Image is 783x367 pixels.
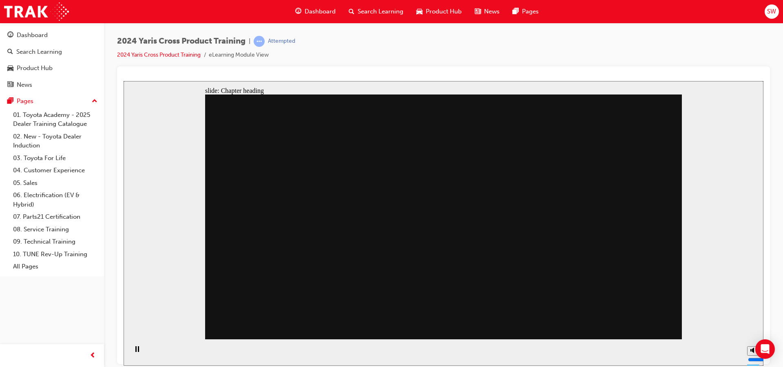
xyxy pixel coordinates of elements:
[10,177,101,189] a: 05. Sales
[17,80,32,90] div: News
[7,98,13,105] span: pages-icon
[16,47,62,57] div: Search Learning
[10,235,101,248] a: 09. Technical Training
[10,130,101,152] a: 02. New - Toyota Dealer Induction
[468,3,506,20] a: news-iconNews
[10,248,101,261] a: 10. TUNE Rev-Up Training
[10,223,101,236] a: 08. Service Training
[358,7,403,16] span: Search Learning
[209,51,269,60] li: eLearning Module View
[7,81,13,89] span: news-icon
[755,339,775,359] div: Open Intercom Messenger
[289,3,342,20] a: guage-iconDashboard
[416,7,422,17] span: car-icon
[3,26,101,94] button: DashboardSearch LearningProduct HubNews
[10,152,101,165] a: 03. Toyota For Life
[4,2,69,21] img: Trak
[7,48,13,56] span: search-icon
[295,7,301,17] span: guage-icon
[10,109,101,130] a: 01. Toyota Academy - 2025 Dealer Training Catalogue
[90,351,96,361] span: prev-icon
[484,7,500,16] span: News
[624,265,637,275] button: Mute (Ctrl+Alt+M)
[619,258,636,285] div: misc controls
[4,258,18,285] div: playback controls
[3,94,101,109] button: Pages
[506,3,545,20] a: pages-iconPages
[3,77,101,92] a: News
[426,7,462,16] span: Product Hub
[17,97,33,106] div: Pages
[305,7,336,16] span: Dashboard
[10,189,101,211] a: 06. Electrification (EV & Hybrid)
[3,44,101,59] a: Search Learning
[3,28,101,43] a: Dashboard
[10,164,101,177] a: 04. Customer Experience
[17,31,48,40] div: Dashboard
[3,61,101,76] a: Product Hub
[10,260,101,273] a: All Pages
[7,65,13,72] span: car-icon
[249,37,250,46] span: |
[522,7,539,16] span: Pages
[513,7,519,17] span: pages-icon
[7,32,13,39] span: guage-icon
[475,7,481,17] span: news-icon
[4,265,18,279] button: Pause (Ctrl+Alt+P)
[624,275,677,282] input: volume
[268,37,295,45] div: Attempted
[117,37,246,46] span: 2024 Yaris Cross Product Training
[10,211,101,223] a: 07. Parts21 Certification
[92,96,97,107] span: up-icon
[254,36,265,47] span: learningRecordVerb_ATTEMPT-icon
[410,3,468,20] a: car-iconProduct Hub
[17,64,53,73] div: Product Hub
[765,4,779,19] button: SW
[767,7,776,16] span: SW
[349,7,354,17] span: search-icon
[342,3,410,20] a: search-iconSearch Learning
[117,51,201,58] a: 2024 Yaris Cross Product Training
